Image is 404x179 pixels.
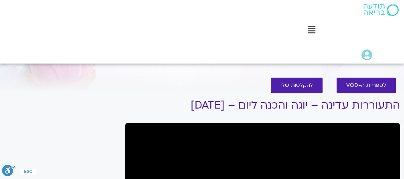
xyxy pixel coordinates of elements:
[125,99,400,111] h1: התעוררות עדינה – יוגה והכנה ליום – [DATE]
[363,4,399,16] img: תודעה בריאה
[280,82,313,88] span: להקלטות שלי
[271,78,323,93] a: להקלטות שלי
[337,78,396,93] a: לספריית ה-VOD
[346,82,386,88] span: לספריית ה-VOD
